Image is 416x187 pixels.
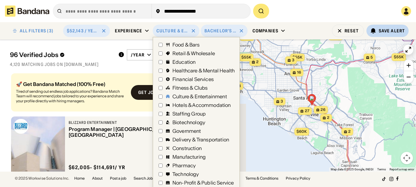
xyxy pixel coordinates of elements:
span: 27 [305,108,309,114]
span: 26 [321,107,325,112]
span: Map data ©2025 Google, INEGI [331,168,374,171]
a: Report a map error [390,168,414,171]
span: 16 [297,70,301,75]
div: Save Alert [379,28,405,34]
span: $55k [394,55,404,59]
div: Program Manager | [GEOGRAPHIC_DATA], [GEOGRAPHIC_DATA] [69,126,177,138]
div: Culture & Entertainment [156,28,188,34]
div: Experience [115,28,142,34]
div: Hotels & Accommodation [172,103,231,108]
div: $ 62,005 - $114,691 / yr [69,164,125,171]
div: $52,143 / year [67,28,99,34]
div: Blizzard Entertainment [69,120,177,125]
div: Biotechnology [172,120,205,125]
img: Blizzard Entertainment logo [14,119,28,134]
div: Get job matches [138,90,179,95]
div: 96 Verified Jobs [10,51,113,59]
div: Technology [172,172,199,177]
div: Food & Bars [172,42,200,47]
div: Healthcare & Mental Health [172,68,235,73]
div: Companies [252,28,278,34]
span: 3 [292,58,294,63]
span: $60k [297,129,307,134]
div: /year [131,52,145,58]
span: 2 [256,59,259,65]
div: Reset [345,29,359,33]
img: Bandana logotype [5,6,49,17]
span: 2 [348,129,351,134]
button: Map camera controls [401,152,413,164]
div: grid [10,71,198,172]
a: Terms & Conditions [245,177,278,180]
span: 5 [370,55,373,60]
div: ALL FILTERS (3) [20,29,53,33]
div: Staffing Group [172,111,206,116]
div: Construction [172,146,202,151]
div: Non-Profit & Public Service [172,180,234,185]
div: © 2025 Workwise Solutions Inc. [15,177,69,180]
div: Delivery & Transportation [172,137,229,142]
a: About [92,177,103,180]
div: Culture & Entertainment [172,94,227,99]
a: Search Jobs [134,177,155,180]
div: Fitness & Clubs [172,85,208,90]
span: $55k [241,55,251,59]
div: Government [172,128,201,133]
div: Manufacturing [172,154,206,159]
div: 4,120 matching jobs on [DOMAIN_NAME] [10,62,198,67]
a: Terms (opens in new tab) [377,168,386,171]
div: Tired of sending out endless job applications? Bandana Match Team will recommend jobs tailored to... [16,89,126,104]
span: 2 [327,115,329,120]
div: Pharmacy [172,163,196,168]
div: Financial Services [172,77,214,82]
div: Bachelor's Degree [204,28,236,34]
a: Post a job [110,177,126,180]
a: Privacy Policy [286,177,310,180]
a: Home [74,177,85,180]
div: Retail & Wholesale [172,51,215,56]
span: 3 [281,99,283,104]
span: $55k [293,55,302,59]
div: Education [172,59,196,64]
div: 🚀 Get Bandana Matched (100% Free) [16,82,126,87]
